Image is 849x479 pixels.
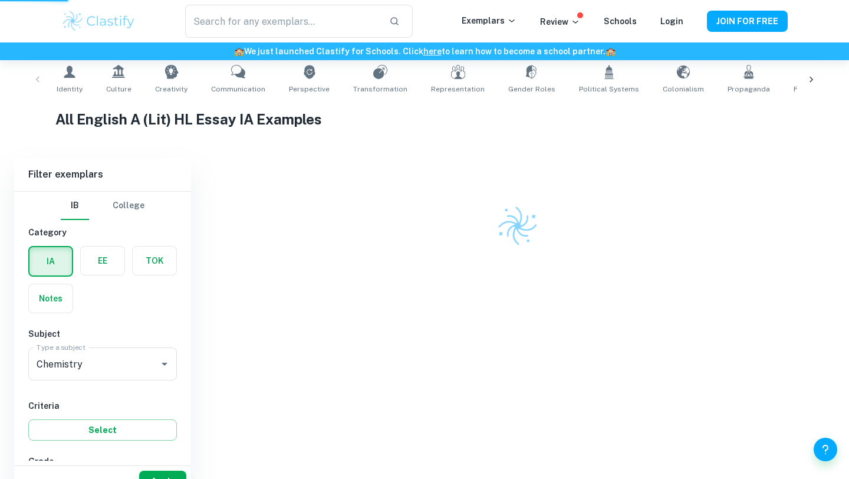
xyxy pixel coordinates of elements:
[28,327,177,340] h6: Subject
[57,84,83,94] span: Identity
[660,17,683,26] a: Login
[431,84,485,94] span: Representation
[133,247,176,275] button: TOK
[606,47,616,56] span: 🏫
[234,47,244,56] span: 🏫
[707,11,788,32] button: JOIN FOR FREE
[37,342,85,352] label: Type a subject
[106,84,131,94] span: Culture
[814,438,837,461] button: Help and Feedback
[29,247,72,275] button: IA
[493,201,542,251] img: Clastify logo
[81,247,124,275] button: EE
[55,109,794,130] h1: All English A (Lit) HL Essay IA Examples
[423,47,442,56] a: here
[28,226,177,239] h6: Category
[289,84,330,94] span: Perspective
[28,399,177,412] h6: Criteria
[728,84,770,94] span: Propaganda
[14,158,191,191] h6: Filter exemplars
[508,84,555,94] span: Gender Roles
[211,84,265,94] span: Communication
[2,45,847,58] h6: We just launched Clastify for Schools. Click to learn how to become a school partner.
[61,9,136,33] img: Clastify logo
[156,356,173,372] button: Open
[28,419,177,441] button: Select
[29,284,73,313] button: Notes
[61,192,144,220] div: Filter type choice
[462,14,516,27] p: Exemplars
[155,84,187,94] span: Creativity
[663,84,704,94] span: Colonialism
[61,192,89,220] button: IB
[28,455,177,468] h6: Grade
[579,84,639,94] span: Political Systems
[113,192,144,220] button: College
[353,84,407,94] span: Transformation
[185,5,380,38] input: Search for any exemplars...
[604,17,637,26] a: Schools
[540,15,580,28] p: Review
